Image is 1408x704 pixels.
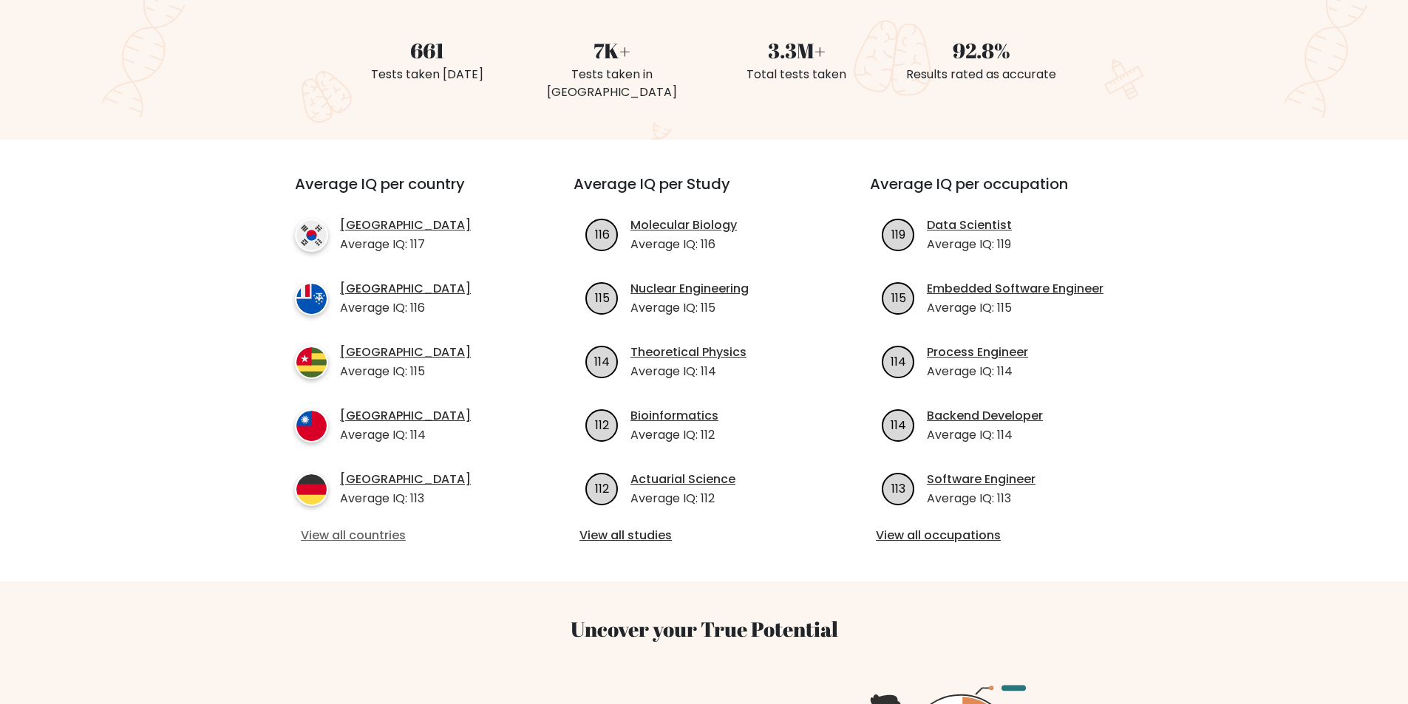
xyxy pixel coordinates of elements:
text: 112 [595,416,609,433]
a: [GEOGRAPHIC_DATA] [340,280,471,298]
div: Tests taken in [GEOGRAPHIC_DATA] [528,66,696,101]
p: Average IQ: 116 [340,299,471,317]
p: Average IQ: 113 [340,490,471,508]
p: Average IQ: 115 [340,363,471,380]
text: 115 [595,289,610,306]
a: Molecular Biology [630,216,737,234]
img: country [295,282,328,315]
text: 116 [595,225,610,242]
p: Average IQ: 114 [340,426,471,444]
a: Nuclear Engineering [630,280,749,298]
a: Backend Developer [927,407,1043,425]
img: country [295,346,328,379]
a: [GEOGRAPHIC_DATA] [340,471,471,488]
p: Average IQ: 116 [630,236,737,253]
div: 3.3M+ [713,35,880,66]
div: 92.8% [898,35,1065,66]
p: Average IQ: 115 [927,299,1103,317]
a: [GEOGRAPHIC_DATA] [340,407,471,425]
a: View all studies [579,527,829,544]
text: 112 [595,479,609,496]
text: 114 [891,416,906,433]
div: Total tests taken [713,66,880,83]
p: Average IQ: 112 [630,490,735,508]
img: country [295,409,328,442]
p: Average IQ: 112 [630,426,718,444]
h3: Average IQ per Study [574,175,834,211]
p: Average IQ: 113 [927,490,1035,508]
img: country [295,473,328,506]
div: 661 [344,35,511,66]
a: Process Engineer [927,344,1028,361]
h3: Average IQ per country [295,175,520,211]
div: 7K+ [528,35,696,66]
h3: Average IQ per occupation [870,175,1131,211]
a: [GEOGRAPHIC_DATA] [340,216,471,234]
text: 115 [891,289,906,306]
text: 114 [891,352,906,369]
a: Theoretical Physics [630,344,746,361]
a: [GEOGRAPHIC_DATA] [340,344,471,361]
a: Actuarial Science [630,471,735,488]
a: View all countries [301,527,514,544]
div: Results rated as accurate [898,66,1065,83]
h3: Uncover your True Potential [225,617,1183,642]
div: Tests taken [DATE] [344,66,511,83]
img: country [295,219,328,252]
a: Software Engineer [927,471,1035,488]
p: Average IQ: 117 [340,236,471,253]
a: Embedded Software Engineer [927,280,1103,298]
p: Average IQ: 114 [630,363,746,380]
text: 119 [891,225,905,242]
text: 113 [891,479,905,496]
p: Average IQ: 115 [630,299,749,317]
a: View all occupations [876,527,1125,544]
a: Bioinformatics [630,407,718,425]
text: 114 [594,352,610,369]
p: Average IQ: 119 [927,236,1012,253]
p: Average IQ: 114 [927,363,1028,380]
p: Average IQ: 114 [927,426,1043,444]
a: Data Scientist [927,216,1012,234]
